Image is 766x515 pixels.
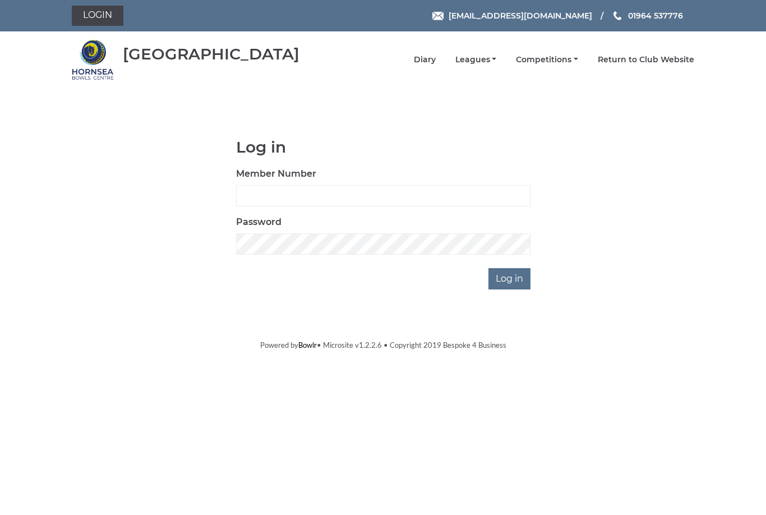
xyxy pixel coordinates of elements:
input: Log in [488,268,530,289]
span: Powered by • Microsite v1.2.2.6 • Copyright 2019 Bespoke 4 Business [260,341,506,350]
h1: Log in [236,139,530,156]
a: Competitions [516,54,578,65]
img: Email [432,12,444,20]
label: Member Number [236,167,316,181]
span: 01964 537776 [628,11,683,21]
a: Bowlr [298,341,317,350]
div: [GEOGRAPHIC_DATA] [123,45,299,63]
a: Diary [414,54,436,65]
a: Login [72,6,123,26]
a: Email [EMAIL_ADDRESS][DOMAIN_NAME] [432,10,592,22]
a: Return to Club Website [598,54,694,65]
img: Phone us [613,11,621,20]
span: [EMAIL_ADDRESS][DOMAIN_NAME] [449,11,592,21]
img: Hornsea Bowls Centre [72,39,114,81]
label: Password [236,215,282,229]
a: Phone us 01964 537776 [612,10,683,22]
a: Leagues [455,54,497,65]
